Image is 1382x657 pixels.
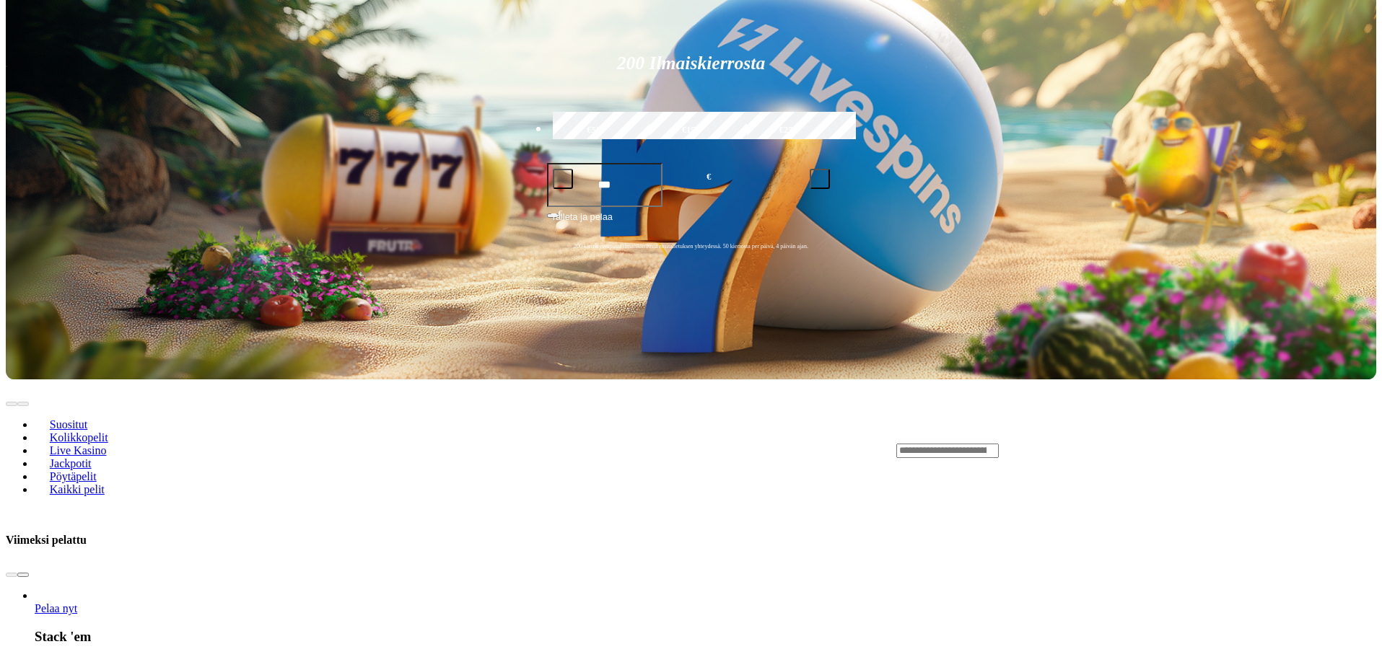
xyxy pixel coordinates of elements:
[44,418,93,431] span: Suositut
[810,169,830,189] button: plus icon
[6,394,867,508] nav: Lobby
[35,602,77,614] a: Stack 'em
[35,602,77,614] span: Pelaa nyt
[35,439,121,461] a: Live Kasino
[551,210,613,236] span: Talleta ja pelaa
[35,413,102,435] a: Suositut
[896,444,999,458] input: Search
[6,402,17,406] button: prev slide
[553,169,573,189] button: minus icon
[743,110,833,151] label: €250
[707,170,711,184] span: €
[559,208,563,217] span: €
[44,470,102,482] span: Pöytäpelit
[44,431,114,444] span: Kolikkopelit
[549,110,639,151] label: €50
[17,402,29,406] button: next slide
[44,483,110,495] span: Kaikki pelit
[547,209,836,237] button: Talleta ja pelaa
[646,110,735,151] label: €150
[35,465,111,487] a: Pöytäpelit
[35,452,106,474] a: Jackpotit
[6,573,17,577] button: prev slide
[6,379,1376,521] header: Lobby
[35,478,120,500] a: Kaikki pelit
[35,426,123,448] a: Kolikkopelit
[44,444,113,457] span: Live Kasino
[44,457,97,469] span: Jackpotit
[6,533,87,547] h3: Viimeksi pelattu
[17,573,29,577] button: next slide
